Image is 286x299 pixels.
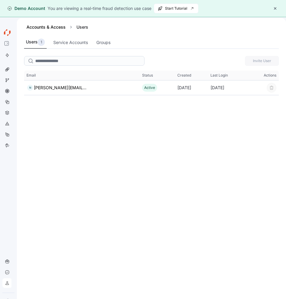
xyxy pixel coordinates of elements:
div: Users [26,39,45,46]
button: Invite User [245,56,279,66]
div: Users [74,24,91,30]
button: Start Tutorial [154,4,198,13]
div: [DATE] [175,82,208,94]
div: [PERSON_NAME][EMAIL_ADDRESS][PERSON_NAME] [34,84,87,91]
span: Actions [264,73,276,78]
div: You are viewing a real-time fraud detection use case [48,5,151,12]
a: N[PERSON_NAME][EMAIL_ADDRESS][PERSON_NAME] [26,84,87,91]
span: Created [177,73,191,78]
span: Last Login [210,73,228,78]
span: Active [144,85,155,90]
span: Email [26,73,36,78]
div: Demo Account [7,5,45,11]
div: Service Accounts [53,39,88,46]
a: Accounts & Access [26,24,66,30]
div: Groups [96,39,110,46]
div: [DATE] [208,82,248,94]
div: N [26,84,34,91]
span: Status [142,73,153,78]
span: Invite User [249,56,275,65]
span: Start Tutorial [158,4,194,13]
p: 1 [41,39,42,45]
